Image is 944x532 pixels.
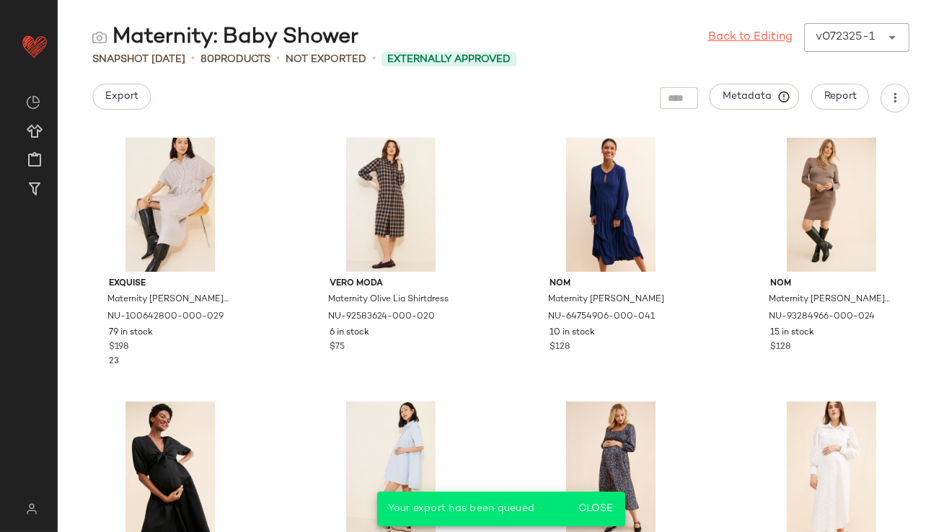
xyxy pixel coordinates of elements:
[759,138,904,272] img: 93284966_024_b
[17,503,45,515] img: svg%3e
[200,52,270,67] div: Products
[20,32,49,61] img: heart_red.DM2ytmEG.svg
[97,138,243,272] img: 100642800_029_b
[769,293,891,306] span: Maternity [PERSON_NAME] Dress
[708,29,793,46] a: Back to Editing
[811,84,869,110] button: Report
[92,84,151,110] button: Export
[769,311,875,324] span: NU-93284966-000-024
[572,496,619,522] button: Close
[26,95,40,110] img: svg%3e
[109,327,153,340] span: 79 in stock
[109,278,231,291] span: Exquise
[824,91,857,102] span: Report
[328,293,449,306] span: Maternity Olive Lia Shirtdress
[92,52,185,67] span: Snapshot [DATE]
[92,30,107,45] img: svg%3e
[276,50,280,68] span: •
[387,52,511,67] span: Externally Approved
[107,311,224,324] span: NU-100642800-000-029
[328,311,435,324] span: NU-92583624-000-020
[389,503,535,514] span: Your export has been queued
[548,293,664,306] span: Maternity [PERSON_NAME]
[550,341,570,354] span: $128
[816,29,875,46] div: v072325-1
[200,54,214,65] span: 80
[286,52,366,67] span: Not Exported
[109,341,128,354] span: $198
[330,341,345,354] span: $75
[372,50,376,68] span: •
[770,341,790,354] span: $128
[318,138,464,272] img: 92583624_020_b
[538,138,684,272] img: 64754906_041_b4
[548,311,655,324] span: NU-64754906-000-041
[107,293,230,306] span: Maternity [PERSON_NAME] Button-Front Pleated Shirt Dress
[550,327,595,340] span: 10 in stock
[191,50,195,68] span: •
[330,327,369,340] span: 6 in stock
[770,278,893,291] span: nom
[578,503,613,515] span: Close
[330,278,452,291] span: Vero Moda
[105,91,138,102] span: Export
[710,84,800,110] button: Metadata
[722,90,788,103] span: Metadata
[92,23,358,52] div: Maternity: Baby Shower
[109,357,119,366] span: 23
[550,278,672,291] span: nom
[770,327,814,340] span: 15 in stock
